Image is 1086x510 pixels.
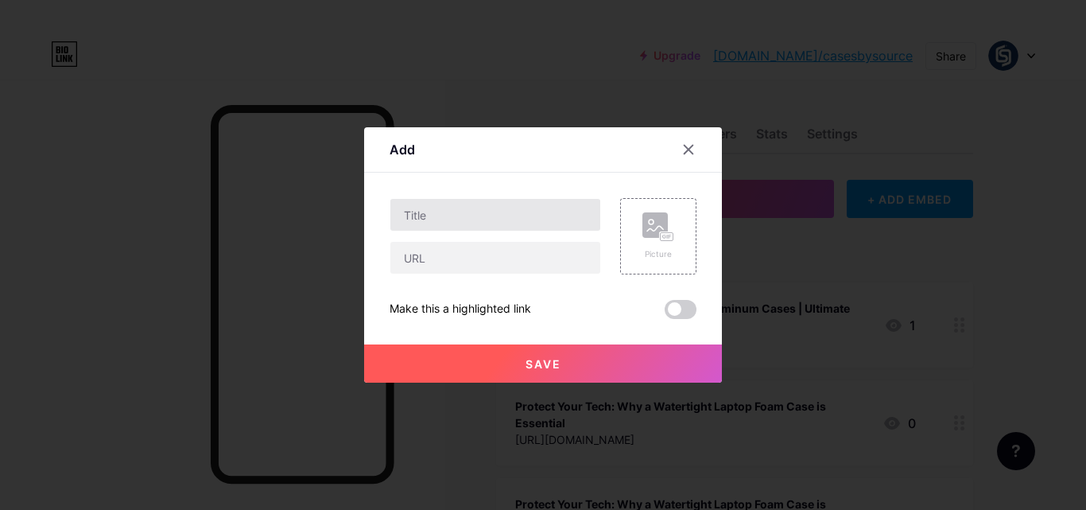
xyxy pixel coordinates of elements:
[642,248,674,260] div: Picture
[390,242,600,274] input: URL
[390,140,415,159] div: Add
[390,199,600,231] input: Title
[390,300,531,319] div: Make this a highlighted link
[364,345,722,383] button: Save
[526,357,561,371] span: Save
